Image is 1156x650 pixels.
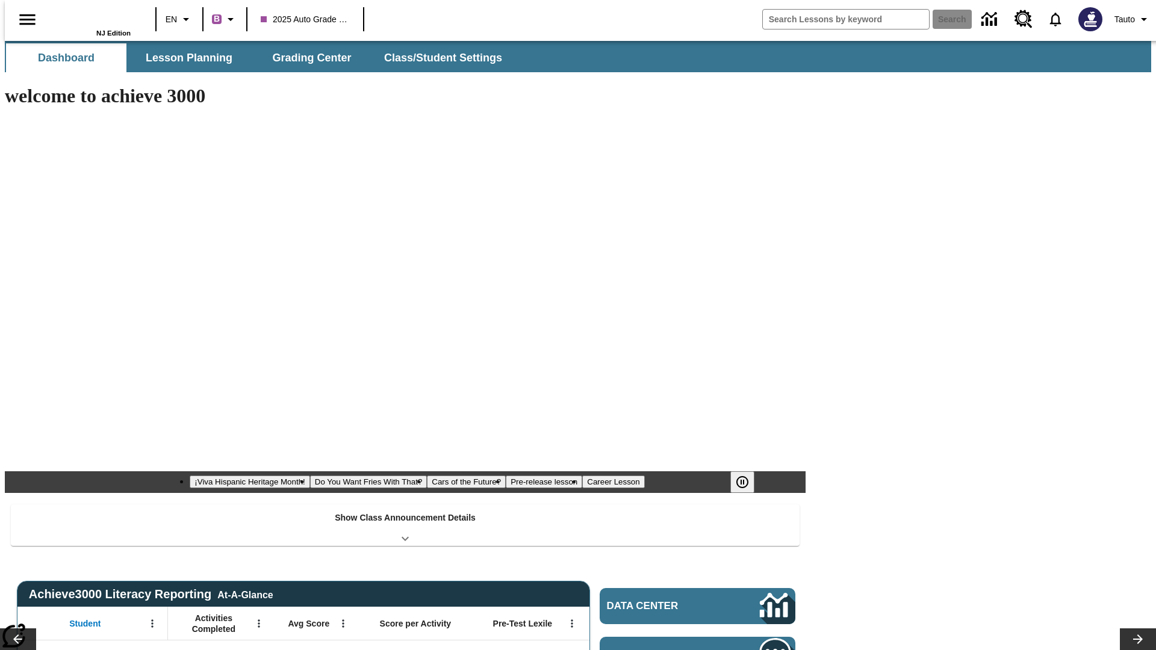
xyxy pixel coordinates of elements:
button: Lesson Planning [129,43,249,72]
button: Slide 2 Do You Want Fries With That? [310,475,427,488]
span: EN [166,13,177,26]
button: Slide 5 Career Lesson [582,475,644,488]
a: Resource Center, Will open in new tab [1007,3,1040,36]
button: Slide 4 Pre-release lesson [506,475,582,488]
span: B [214,11,220,26]
div: Show Class Announcement Details [11,504,800,546]
button: Open Menu [143,614,161,633]
span: Activities Completed [174,613,253,634]
span: Student [69,618,101,629]
h1: welcome to achieve 3000 [5,85,806,107]
span: Score per Activity [380,618,452,629]
a: Notifications [1040,4,1071,35]
span: 2025 Auto Grade 1 C [261,13,350,26]
a: Data Center [974,3,1007,36]
button: Slide 3 Cars of the Future? [427,475,506,488]
div: SubNavbar [5,43,513,72]
a: Data Center [600,588,795,624]
button: Open Menu [334,614,352,633]
span: Pre-Test Lexile [493,618,553,629]
div: At-A-Glance [217,587,273,601]
a: Home [52,5,131,29]
div: Pause [730,471,766,493]
span: Achieve3000 Literacy Reporting [29,587,273,601]
button: Dashboard [6,43,126,72]
button: Class/Student Settings [374,43,512,72]
button: Open side menu [10,2,45,37]
span: Avg Score [288,618,329,629]
span: Data Center [607,600,719,612]
button: Slide 1 ¡Viva Hispanic Heritage Month! [190,475,309,488]
button: Lesson carousel, Next [1120,628,1156,650]
button: Select a new avatar [1071,4,1110,35]
div: Home [52,4,131,37]
button: Grading Center [252,43,372,72]
button: Open Menu [563,614,581,633]
div: SubNavbar [5,41,1151,72]
button: Language: EN, Select a language [160,8,199,30]
input: search field [763,10,929,29]
button: Open Menu [250,614,268,633]
button: Profile/Settings [1110,8,1156,30]
button: Boost Class color is purple. Change class color [207,8,243,30]
p: Show Class Announcement Details [335,512,476,524]
img: Avatar [1078,7,1102,31]
span: Tauto [1114,13,1135,26]
button: Pause [730,471,754,493]
span: NJ Edition [96,29,131,37]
